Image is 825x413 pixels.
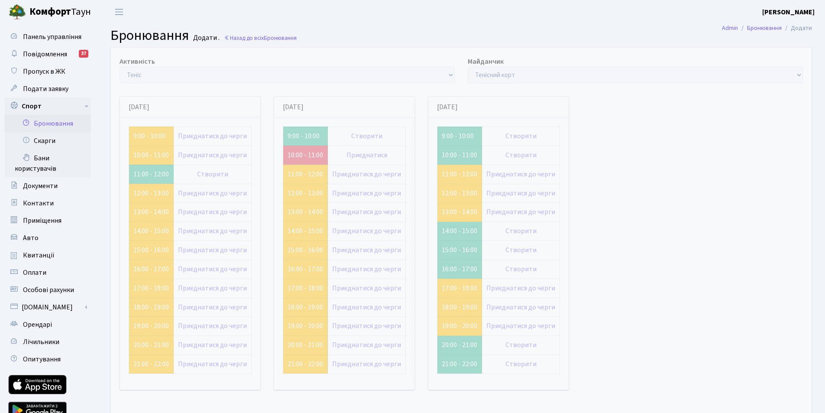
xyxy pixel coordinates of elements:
a: Приєднатися до черги [332,169,401,179]
td: 14:00 - 15:00 [437,222,482,241]
a: Створити [351,131,382,141]
span: Пропуск в ЖК [23,67,65,76]
a: Приміщення [4,212,91,229]
a: Приєднатися до черги [178,226,247,236]
a: Назад до всіхБронювання [224,34,297,42]
a: Панель управління [4,28,91,46]
a: Створити [197,169,228,179]
a: 12:00 - 13:00 [442,189,477,198]
a: 17:00 - 18:00 [133,283,169,293]
a: Створити [505,131,537,141]
a: 13:00 - 14:00 [442,207,477,217]
td: 15:00 - 16:00 [437,241,482,260]
a: 16:00 - 17:00 [288,264,323,274]
a: Приєднатися до черги [332,359,401,369]
button: Переключити навігацію [108,5,130,19]
a: Приєднатися до черги [486,321,555,331]
a: Приєднатися до черги [178,359,247,369]
a: 18:00 - 19:00 [442,302,477,312]
a: Пропуск в ЖК [4,63,91,80]
span: Контакти [23,198,54,208]
a: Лічильники [4,333,91,351]
span: Таун [29,5,91,20]
span: Панель управління [23,32,81,42]
span: Опитування [23,354,61,364]
a: 20:00 - 21:00 [288,340,323,350]
a: 19:00 - 20:00 [442,321,477,331]
a: Створити [505,226,537,236]
a: Створити [505,245,537,255]
a: Створити [505,340,537,350]
td: 11:00 - 12:00 [129,165,174,184]
a: Бронювання [747,23,782,33]
a: 16:00 - 17:00 [133,264,169,274]
a: Оплати [4,264,91,281]
span: Бронювання [264,34,297,42]
a: Приєднатися до черги [332,245,401,255]
a: 19:00 - 20:00 [288,321,323,331]
a: Приєднатися до черги [178,131,247,141]
a: Приєднатися до черги [178,245,247,255]
a: Документи [4,177,91,195]
a: 18:00 - 19:00 [133,302,169,312]
li: Додати [782,23,812,33]
div: 37 [79,50,88,58]
a: 15:00 - 16:00 [288,245,323,255]
small: Додати . [191,34,220,42]
a: Приєднатися до черги [178,207,247,217]
a: Приєднатися до черги [332,302,401,312]
a: Приєднатися до черги [332,226,401,236]
a: Приєднатися до черги [178,283,247,293]
span: Бронювання [110,26,189,46]
a: [DOMAIN_NAME] [4,299,91,316]
span: Повідомлення [23,49,67,59]
a: 17:00 - 18:00 [288,283,323,293]
a: Приєднатися до черги [486,302,555,312]
a: 13:00 - 14:00 [133,207,169,217]
a: Приєднатися до черги [178,150,247,160]
a: 17:00 - 18:00 [442,283,477,293]
div: [DATE] [428,97,569,118]
a: Приєднатися до черги [178,189,247,198]
td: 16:00 - 17:00 [437,260,482,279]
a: 21:00 - 22:00 [133,359,169,369]
a: Приєднатися до черги [332,264,401,274]
span: Орендарі [23,320,52,329]
a: Повідомлення37 [4,46,91,63]
a: 18:00 - 19:00 [288,302,323,312]
a: 10:00 - 11:00 [133,150,169,160]
td: 20:00 - 21:00 [437,336,482,355]
a: 9:00 - 10:00 [133,131,165,141]
a: Скарги [4,132,91,150]
label: Активність [120,56,155,67]
a: 19:00 - 20:00 [133,321,169,331]
a: 10:00 - 11:00 [288,150,323,160]
a: Приєднатися до черги [486,169,555,179]
a: Приєднатися до черги [332,321,401,331]
a: Бронювання [4,115,91,132]
td: 9:00 - 10:00 [437,127,482,146]
a: 15:00 - 16:00 [133,245,169,255]
a: Приєднатися до черги [178,321,247,331]
td: 9:00 - 10:00 [283,127,328,146]
span: Авто [23,233,39,243]
a: 11:00 - 12:00 [288,169,323,179]
a: Admin [722,23,738,33]
span: Квитанції [23,250,55,260]
a: Орендарі [4,316,91,333]
a: Створити [505,359,537,369]
a: Приєднатися до черги [178,340,247,350]
a: 14:00 - 15:00 [288,226,323,236]
td: 21:00 - 22:00 [437,355,482,374]
span: Лічильники [23,337,59,347]
a: Приєднатися до черги [486,283,555,293]
a: 14:00 - 15:00 [133,226,169,236]
a: 12:00 - 13:00 [133,189,169,198]
b: [PERSON_NAME] [762,7,815,17]
a: Приєднатися до черги [332,340,401,350]
a: Спорт [4,98,91,115]
span: Документи [23,181,58,191]
nav: breadcrumb [709,19,825,37]
a: Приєднатися [346,150,387,160]
span: Подати заявку [23,84,68,94]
